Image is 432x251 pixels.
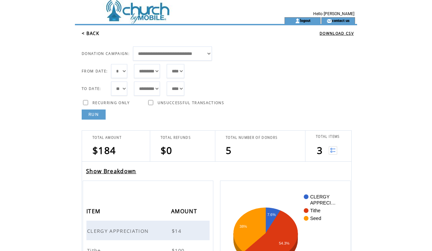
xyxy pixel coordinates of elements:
[82,30,99,36] a: < BACK
[171,206,199,218] span: AMOUNT
[329,146,337,155] img: View list
[310,194,330,199] text: CLERGY
[320,31,354,36] a: DOWNLOAD CSV
[310,208,321,213] text: Tithe
[92,144,116,157] span: $184
[267,213,276,217] text: 7.6%
[332,18,350,23] a: contact us
[295,18,300,24] img: account_icon.gif
[300,18,310,23] a: logout
[82,109,106,120] a: RUN
[82,86,101,91] span: TO DATE:
[310,216,321,221] text: Seed
[171,209,199,213] a: AMOUNT
[313,11,354,16] span: Hello [PERSON_NAME]
[172,227,183,234] span: $14
[86,167,136,175] a: Show Breakdown
[161,144,172,157] span: $0
[92,100,130,105] span: RECURRING ONLY
[226,135,277,140] span: TOTAL NUMBER OF DONORS
[316,134,340,139] span: TOTAL ITEMS
[87,227,150,233] a: CLERGY APPRECIATION
[87,227,150,234] span: CLERGY APPRECIATION
[92,135,122,140] span: TOTAL AMOUNT
[327,18,332,24] img: contact_us_icon.gif
[82,69,108,73] span: FROM DATE:
[279,241,289,245] text: 54.3%
[161,135,191,140] span: TOTAL REFUNDS
[158,100,224,105] span: UNSUCCESSFUL TRANSACTIONS
[226,144,232,157] span: 5
[317,144,323,157] span: 3
[310,200,335,206] text: APPRECI…
[240,224,247,228] text: 38%
[82,51,130,56] span: DONATION CAMPAIGN:
[86,206,102,218] span: ITEM
[86,209,102,213] a: ITEM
